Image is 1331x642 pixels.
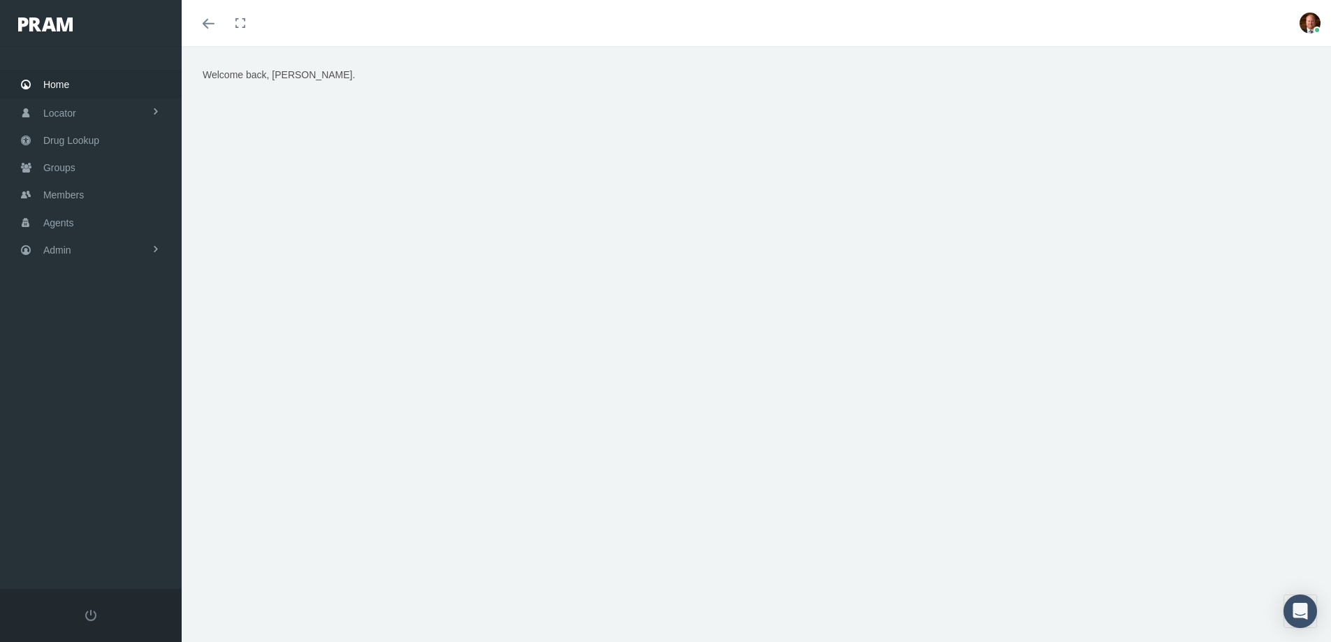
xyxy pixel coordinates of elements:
[18,17,73,31] img: PRAM_20_x_78.png
[43,127,99,154] span: Drug Lookup
[1300,13,1321,34] img: S_Profile_Picture_693.jpg
[43,71,69,98] span: Home
[43,210,74,236] span: Agents
[203,69,355,80] span: Welcome back, [PERSON_NAME].
[43,100,76,126] span: Locator
[43,182,84,208] span: Members
[43,237,71,263] span: Admin
[43,154,75,181] span: Groups
[1283,594,1317,628] div: Open Intercom Messenger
